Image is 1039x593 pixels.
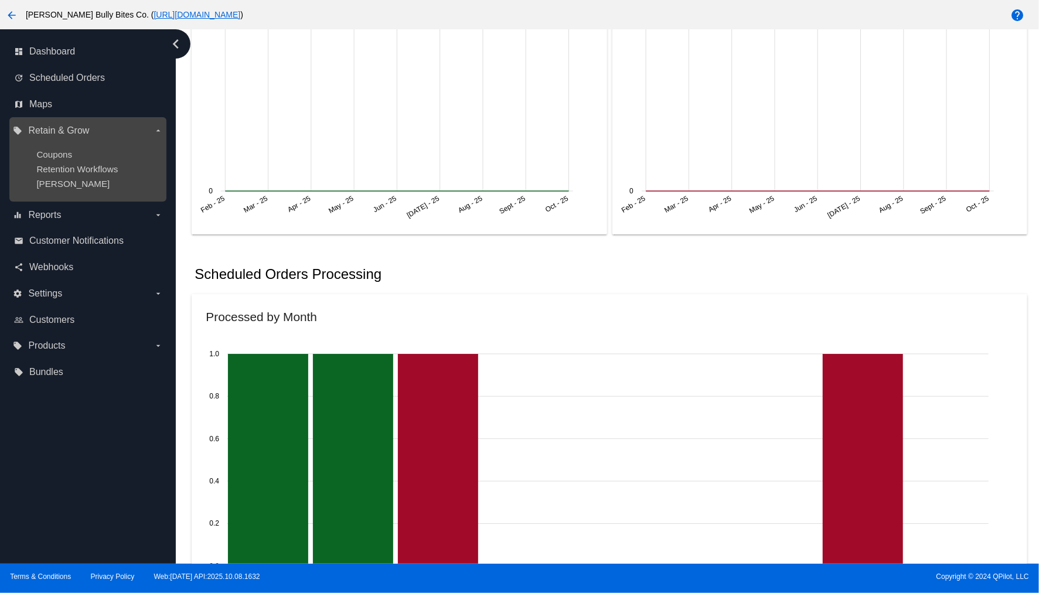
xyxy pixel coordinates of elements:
[14,315,23,325] i: people_outline
[10,572,71,581] a: Terms & Conditions
[29,262,73,272] span: Webhooks
[154,210,163,220] i: arrow_drop_down
[965,195,990,214] text: Oct - 25
[918,195,947,216] text: Sept - 25
[36,149,72,159] a: Coupons
[13,210,22,220] i: equalizer
[195,266,381,282] h2: Scheduled Orders Processing
[1010,8,1024,22] mat-icon: help
[29,46,75,57] span: Dashboard
[14,311,163,329] a: people_outline Customers
[877,195,905,215] text: Aug - 25
[5,8,19,22] mat-icon: arrow_back
[28,210,61,220] span: Reports
[200,195,227,215] text: Feb - 25
[620,195,647,215] text: Feb - 25
[210,477,220,485] text: 0.4
[14,258,163,277] a: share Webhooks
[29,73,105,83] span: Scheduled Orders
[13,341,22,350] i: local_offer
[29,236,124,246] span: Customer Notifications
[498,195,527,216] text: Sept - 25
[14,363,163,381] a: local_offer Bundles
[210,520,220,528] text: 0.2
[28,125,89,136] span: Retain & Grow
[328,195,356,216] text: May - 25
[663,195,690,215] text: Mar - 25
[14,47,23,56] i: dashboard
[544,195,570,214] text: Oct - 25
[14,69,163,87] a: update Scheduled Orders
[36,164,118,174] a: Retention Workflows
[210,435,220,443] text: 0.6
[792,195,819,214] text: Jun - 25
[13,289,22,298] i: settings
[28,288,62,299] span: Settings
[14,367,23,377] i: local_offer
[28,340,65,351] span: Products
[154,341,163,350] i: arrow_drop_down
[14,231,163,250] a: email Customer Notifications
[29,315,74,325] span: Customers
[210,392,220,400] text: 0.8
[166,35,185,53] i: chevron_left
[748,195,776,216] text: May - 25
[26,10,243,19] span: [PERSON_NAME] Bully Bites Co. ( )
[14,236,23,246] i: email
[457,195,485,215] text: Aug - 25
[372,195,398,214] text: Jun - 25
[210,562,220,570] text: 0.0
[206,310,317,323] h2: Processed by Month
[243,195,270,215] text: Mar - 25
[14,73,23,83] i: update
[154,126,163,135] i: arrow_drop_down
[154,289,163,298] i: arrow_drop_down
[406,195,441,220] text: [DATE] - 25
[209,187,213,195] text: 0
[530,572,1029,581] span: Copyright © 2024 QPilot, LLC
[14,263,23,272] i: share
[707,195,733,214] text: Apr - 25
[629,187,633,195] text: 0
[29,367,63,377] span: Bundles
[29,99,52,110] span: Maps
[13,126,22,135] i: local_offer
[210,350,220,358] text: 1.0
[14,100,23,109] i: map
[287,195,312,214] text: Apr - 25
[154,10,241,19] a: [URL][DOMAIN_NAME]
[36,179,110,189] a: [PERSON_NAME]
[91,572,135,581] a: Privacy Policy
[154,572,260,581] a: Web:[DATE] API:2025.10.08.1632
[14,95,163,114] a: map Maps
[14,42,163,61] a: dashboard Dashboard
[826,195,861,220] text: [DATE] - 25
